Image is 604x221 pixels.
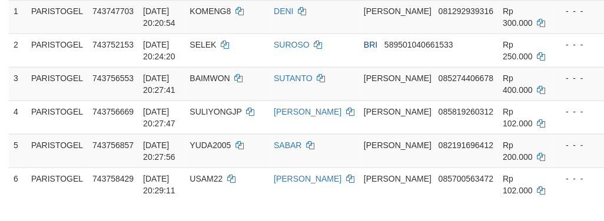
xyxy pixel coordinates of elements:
[9,134,26,168] td: 5
[274,6,293,16] a: DENI
[503,40,533,61] span: Rp 250.000
[556,5,601,17] div: - - -
[92,6,134,16] span: 743747703
[439,174,493,183] span: Copy 085700563472 to clipboard
[274,73,313,83] a: SUTANTO
[503,107,533,128] span: Rp 102.000
[274,140,301,150] a: SABAR
[190,174,223,183] span: USAM22
[190,40,217,49] span: SELEK
[439,107,493,116] span: Copy 085819260312 to clipboard
[364,107,432,116] span: [PERSON_NAME]
[143,107,175,128] span: [DATE] 20:27:47
[9,67,26,101] td: 3
[190,73,230,83] span: BAIMWON
[92,107,134,116] span: 743756669
[556,106,601,118] div: - - -
[26,101,88,134] td: PARISTOGEL
[92,73,134,83] span: 743756553
[9,34,26,67] td: 2
[26,67,88,101] td: PARISTOGEL
[92,174,134,183] span: 743758429
[439,6,493,16] span: Copy 081292939316 to clipboard
[143,174,175,195] span: [DATE] 20:29:11
[190,140,231,150] span: YUDA2005
[364,6,432,16] span: [PERSON_NAME]
[143,73,175,95] span: [DATE] 20:27:41
[556,139,601,151] div: - - -
[9,101,26,134] td: 4
[439,140,493,150] span: Copy 082191696412 to clipboard
[143,6,175,28] span: [DATE] 20:20:54
[274,107,341,116] a: [PERSON_NAME]
[384,40,453,49] span: Copy 589501040661533 to clipboard
[26,34,88,67] td: PARISTOGEL
[556,72,601,84] div: - - -
[190,6,231,16] span: KOMENG8
[556,39,601,51] div: - - -
[92,40,134,49] span: 743752153
[143,40,175,61] span: [DATE] 20:24:20
[503,174,533,195] span: Rp 102.000
[364,174,432,183] span: [PERSON_NAME]
[26,134,88,168] td: PARISTOGEL
[503,140,533,162] span: Rp 200.000
[274,40,310,49] a: SUROSO
[274,174,341,183] a: [PERSON_NAME]
[503,6,533,28] span: Rp 300.000
[190,107,242,116] span: SULIYONGJP
[503,73,533,95] span: Rp 400.000
[364,140,432,150] span: [PERSON_NAME]
[364,73,432,83] span: [PERSON_NAME]
[556,173,601,185] div: - - -
[439,73,493,83] span: Copy 085274406678 to clipboard
[92,140,134,150] span: 743756857
[143,140,175,162] span: [DATE] 20:27:56
[364,40,377,49] span: BRI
